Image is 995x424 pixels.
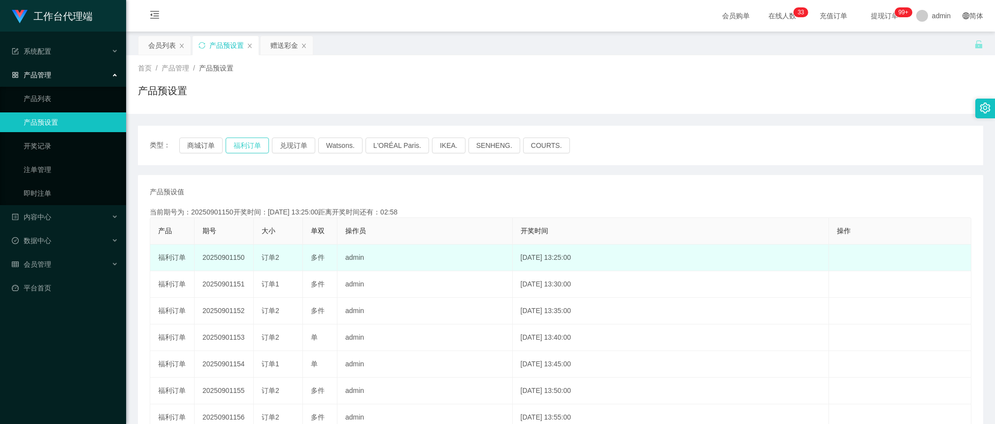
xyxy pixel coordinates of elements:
[12,237,51,245] span: 数据中心
[138,64,152,72] span: 首页
[12,260,51,268] span: 会员管理
[797,7,801,17] p: 3
[158,227,172,235] span: 产品
[12,261,19,268] i: 图标: table
[24,89,118,108] a: 产品列表
[199,42,205,49] i: 图标: sync
[24,183,118,203] a: 即时注单
[193,64,195,72] span: /
[513,245,829,271] td: [DATE] 13:25:00
[150,324,195,351] td: 福利订单
[262,387,279,394] span: 订单2
[150,138,179,153] span: 类型：
[262,227,275,235] span: 大小
[337,378,513,404] td: admin
[311,253,325,261] span: 多件
[179,138,223,153] button: 商城订单
[247,43,253,49] i: 图标: close
[311,307,325,315] span: 多件
[763,12,801,19] span: 在线人数
[311,360,318,368] span: 单
[345,227,366,235] span: 操作员
[199,64,233,72] span: 产品预设置
[513,298,829,324] td: [DATE] 13:35:00
[337,351,513,378] td: admin
[195,324,254,351] td: 20250901153
[195,271,254,298] td: 20250901151
[12,278,118,298] a: 图标: dashboard平台首页
[12,48,19,55] i: 图标: form
[468,138,520,153] button: SENHENG.
[12,47,51,55] span: 系统配置
[150,187,184,197] span: 产品预设值
[262,307,279,315] span: 订单2
[262,333,279,341] span: 订单2
[513,271,829,298] td: [DATE] 13:30:00
[337,271,513,298] td: admin
[24,160,118,179] a: 注单管理
[195,298,254,324] td: 20250901152
[521,227,548,235] span: 开奖时间
[513,351,829,378] td: [DATE] 13:45:00
[513,324,829,351] td: [DATE] 13:40:00
[24,136,118,156] a: 开奖记录
[272,138,315,153] button: 兑现订单
[209,36,244,55] div: 产品预设置
[12,237,19,244] i: 图标: check-circle-o
[962,12,969,19] i: 图标: global
[156,64,158,72] span: /
[262,280,279,288] span: 订单1
[150,245,195,271] td: 福利订单
[980,103,991,113] i: 图标: setting
[150,271,195,298] td: 福利订单
[12,213,19,220] i: 图标: profile
[311,227,325,235] span: 单双
[12,71,19,78] i: 图标: appstore-o
[974,40,983,49] i: 图标: unlock
[179,43,185,49] i: 图标: close
[262,360,279,368] span: 订单1
[432,138,465,153] button: IKEA.
[162,64,189,72] span: 产品管理
[895,7,912,17] sup: 1042
[150,351,195,378] td: 福利订单
[311,413,325,421] span: 多件
[12,10,28,24] img: logo.9652507e.png
[801,7,804,17] p: 3
[138,83,187,98] h1: 产品预设置
[337,245,513,271] td: admin
[262,413,279,421] span: 订单2
[301,43,307,49] i: 图标: close
[866,12,903,19] span: 提现订单
[33,0,93,32] h1: 工作台代理端
[815,12,852,19] span: 充值订单
[311,333,318,341] span: 单
[262,253,279,261] span: 订单2
[150,207,971,217] div: 当前期号为：20250901150开奖时间：[DATE] 13:25:00距离开奖时间还有：02:58
[12,71,51,79] span: 产品管理
[195,378,254,404] td: 20250901155
[150,298,195,324] td: 福利订单
[311,280,325,288] span: 多件
[202,227,216,235] span: 期号
[195,351,254,378] td: 20250901154
[226,138,269,153] button: 福利订单
[150,378,195,404] td: 福利订单
[311,387,325,394] span: 多件
[837,227,851,235] span: 操作
[270,36,298,55] div: 赠送彩金
[365,138,429,153] button: L'ORÉAL Paris.
[318,138,363,153] button: Watsons.
[523,138,570,153] button: COURTS.
[195,245,254,271] td: 20250901150
[513,378,829,404] td: [DATE] 13:50:00
[138,0,171,32] i: 图标: menu-fold
[24,112,118,132] a: 产品预设置
[337,324,513,351] td: admin
[12,12,93,20] a: 工作台代理端
[337,298,513,324] td: admin
[148,36,176,55] div: 会员列表
[12,213,51,221] span: 内容中心
[794,7,808,17] sup: 33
